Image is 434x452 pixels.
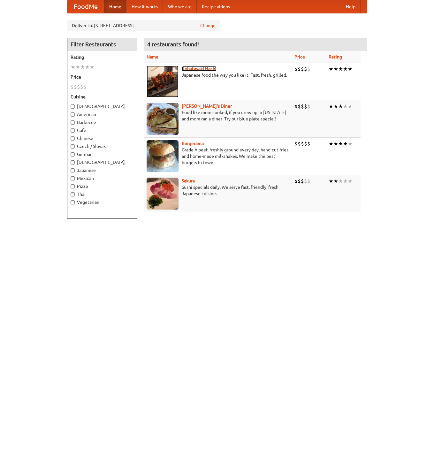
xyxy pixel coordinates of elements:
h5: Price [71,74,134,80]
li: $ [298,103,301,110]
a: Rating [329,54,342,59]
h5: Cuisine [71,94,134,100]
li: ★ [343,65,348,73]
li: $ [301,65,304,73]
img: sakura.jpg [147,178,179,210]
li: $ [298,65,301,73]
li: $ [301,103,304,110]
a: Help [341,0,361,13]
a: Change [200,22,216,29]
li: $ [307,140,310,147]
li: ★ [333,103,338,110]
label: Chinese [71,135,134,142]
label: Thai [71,191,134,197]
li: $ [294,178,298,185]
li: $ [304,178,307,185]
li: $ [80,83,83,90]
input: Japanese [71,168,75,172]
label: [DEMOGRAPHIC_DATA] [71,103,134,110]
li: $ [307,65,310,73]
li: ★ [338,140,343,147]
li: $ [294,103,298,110]
li: $ [304,103,307,110]
input: Pizza [71,184,75,188]
li: $ [83,83,87,90]
li: $ [307,103,310,110]
input: German [71,152,75,157]
li: ★ [343,178,348,185]
input: Barbecue [71,120,75,125]
input: [DEMOGRAPHIC_DATA] [71,160,75,165]
li: $ [298,140,301,147]
li: $ [304,65,307,73]
ng-pluralize: 4 restaurants found! [147,41,199,47]
a: Burgerama [182,141,204,146]
li: ★ [348,103,353,110]
a: [PERSON_NAME]'s Diner [182,103,232,109]
a: Who we are [163,0,197,13]
a: Robatayaki Hachi [182,66,217,71]
li: $ [304,140,307,147]
a: Price [294,54,305,59]
a: FoodMe [67,0,104,13]
label: Vegetarian [71,199,134,205]
input: Czech / Slovak [71,144,75,149]
label: [DEMOGRAPHIC_DATA] [71,159,134,165]
li: ★ [90,64,95,71]
h4: Filter Restaurants [67,38,137,51]
label: Cafe [71,127,134,134]
li: ★ [343,103,348,110]
li: ★ [329,65,333,73]
div: Deliver to: [STREET_ADDRESS] [67,20,220,31]
li: ★ [75,64,80,71]
li: ★ [333,178,338,185]
li: $ [294,140,298,147]
label: American [71,111,134,118]
li: ★ [343,140,348,147]
li: $ [74,83,77,90]
input: Vegetarian [71,200,75,204]
input: Thai [71,192,75,196]
input: Cafe [71,128,75,133]
img: robatayaki.jpg [147,65,179,97]
label: German [71,151,134,157]
label: Czech / Slovak [71,143,134,149]
input: Mexican [71,176,75,180]
label: Barbecue [71,119,134,126]
a: How it works [126,0,163,13]
li: $ [307,178,310,185]
h5: Rating [71,54,134,60]
li: ★ [333,65,338,73]
label: Japanese [71,167,134,173]
li: ★ [348,140,353,147]
a: Name [147,54,158,59]
li: ★ [338,65,343,73]
input: Chinese [71,136,75,141]
label: Mexican [71,175,134,181]
p: Japanese food the way you like it. Fast, fresh, grilled. [147,72,289,78]
li: $ [294,65,298,73]
li: $ [301,178,304,185]
a: Sakura [182,178,195,183]
li: ★ [71,64,75,71]
li: $ [71,83,74,90]
p: Grade A beef, freshly ground every day, hand-cut fries, and home-made milkshakes. We make the bes... [147,147,289,166]
a: Recipe videos [197,0,235,13]
label: Pizza [71,183,134,189]
p: Food like mom cooked, if you grew up in [US_STATE] and mom ran a diner. Try our blue plate special! [147,109,289,122]
li: ★ [329,178,333,185]
li: ★ [80,64,85,71]
li: $ [298,178,301,185]
input: American [71,112,75,117]
li: ★ [338,178,343,185]
li: ★ [333,140,338,147]
p: Sushi specials daily. We serve fast, friendly, fresh Japanese cuisine. [147,184,289,197]
li: ★ [348,65,353,73]
input: [DEMOGRAPHIC_DATA] [71,104,75,109]
li: ★ [85,64,90,71]
li: ★ [338,103,343,110]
